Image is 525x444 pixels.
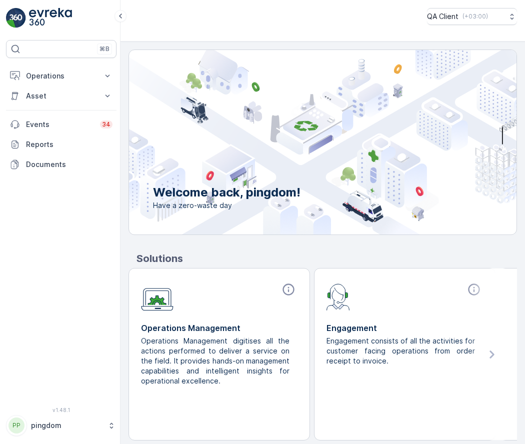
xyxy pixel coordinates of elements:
a: Events34 [6,114,116,134]
span: v 1.48.1 [6,407,116,413]
a: Documents [6,154,116,174]
button: PPpingdom [6,415,116,436]
img: city illustration [84,50,516,234]
p: Solutions [136,251,517,266]
p: Reports [26,139,112,149]
p: Asset [26,91,96,101]
p: QA Client [427,11,458,21]
p: Engagement consists of all the activities for customer facing operations from order receipt to in... [326,336,475,366]
p: ⌘B [99,45,109,53]
div: PP [8,417,24,433]
img: module-icon [326,282,350,310]
button: Operations [6,66,116,86]
p: Operations Management digitises all the actions performed to deliver a service on the field. It p... [141,336,289,386]
button: QA Client(+03:00) [427,8,517,25]
p: 34 [102,120,110,128]
p: pingdom [31,420,102,430]
a: Reports [6,134,116,154]
p: ( +03:00 ) [462,12,488,20]
p: Documents [26,159,112,169]
button: Asset [6,86,116,106]
p: Engagement [326,322,483,334]
p: Operations Management [141,322,297,334]
p: Welcome back, pingdom! [153,184,300,200]
p: Events [26,119,94,129]
span: Have a zero-waste day [153,200,300,210]
img: module-icon [141,282,173,311]
img: logo [6,8,26,28]
p: Operations [26,71,96,81]
img: logo_light-DOdMpM7g.png [29,8,72,28]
